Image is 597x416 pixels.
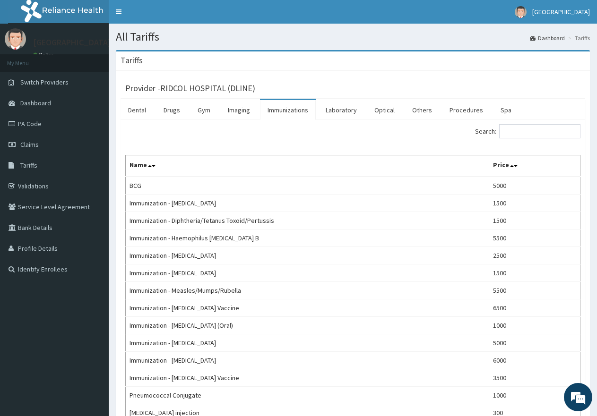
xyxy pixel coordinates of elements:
[405,100,440,120] a: Others
[566,34,590,42] li: Tariffs
[318,100,364,120] a: Laboratory
[475,124,580,138] label: Search:
[126,264,489,282] td: Immunization - [MEDICAL_DATA]
[126,387,489,404] td: Pneumococcal Conjugate
[55,119,130,214] span: We're online!
[220,100,258,120] a: Imaging
[493,100,519,120] a: Spa
[125,84,255,93] h3: Provider - RIDCOL HOSPITAL (DLINE)
[126,369,489,387] td: Immunization - [MEDICAL_DATA] Vaccine
[49,53,159,65] div: Chat with us now
[156,100,188,120] a: Drugs
[17,47,38,71] img: d_794563401_company_1708531726252_794563401
[489,369,580,387] td: 3500
[126,317,489,334] td: Immunization - [MEDICAL_DATA] (Oral)
[530,34,565,42] a: Dashboard
[126,229,489,247] td: Immunization - Haemophilus [MEDICAL_DATA] B
[489,195,580,212] td: 1500
[33,51,56,58] a: Online
[489,264,580,282] td: 1500
[126,177,489,195] td: BCG
[515,6,527,18] img: User Image
[489,334,580,352] td: 5000
[5,28,26,50] img: User Image
[489,177,580,195] td: 5000
[20,78,69,86] span: Switch Providers
[20,140,39,149] span: Claims
[489,387,580,404] td: 1000
[155,5,178,27] div: Minimize live chat window
[499,124,580,138] input: Search:
[126,334,489,352] td: Immunization - [MEDICAL_DATA]
[442,100,491,120] a: Procedures
[489,247,580,264] td: 2500
[367,100,402,120] a: Optical
[126,195,489,212] td: Immunization - [MEDICAL_DATA]
[20,99,51,107] span: Dashboard
[116,31,590,43] h1: All Tariffs
[20,161,37,170] span: Tariffs
[489,155,580,177] th: Price
[190,100,218,120] a: Gym
[33,38,111,47] p: [GEOGRAPHIC_DATA]
[126,155,489,177] th: Name
[532,8,590,16] span: [GEOGRAPHIC_DATA]
[5,258,180,291] textarea: Type your message and hit 'Enter'
[489,282,580,299] td: 5500
[260,100,316,120] a: Immunizations
[121,56,143,65] h3: Tariffs
[126,212,489,229] td: Immunization - Diphtheria/Tetanus Toxoid/Pertussis
[489,212,580,229] td: 1500
[126,282,489,299] td: Immunization - Measles/Mumps/Rubella
[489,299,580,317] td: 6500
[126,299,489,317] td: Immunization - [MEDICAL_DATA] Vaccine
[489,352,580,369] td: 6000
[489,229,580,247] td: 5500
[126,352,489,369] td: Immunization - [MEDICAL_DATA]
[126,247,489,264] td: Immunization - [MEDICAL_DATA]
[121,100,154,120] a: Dental
[489,317,580,334] td: 1000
